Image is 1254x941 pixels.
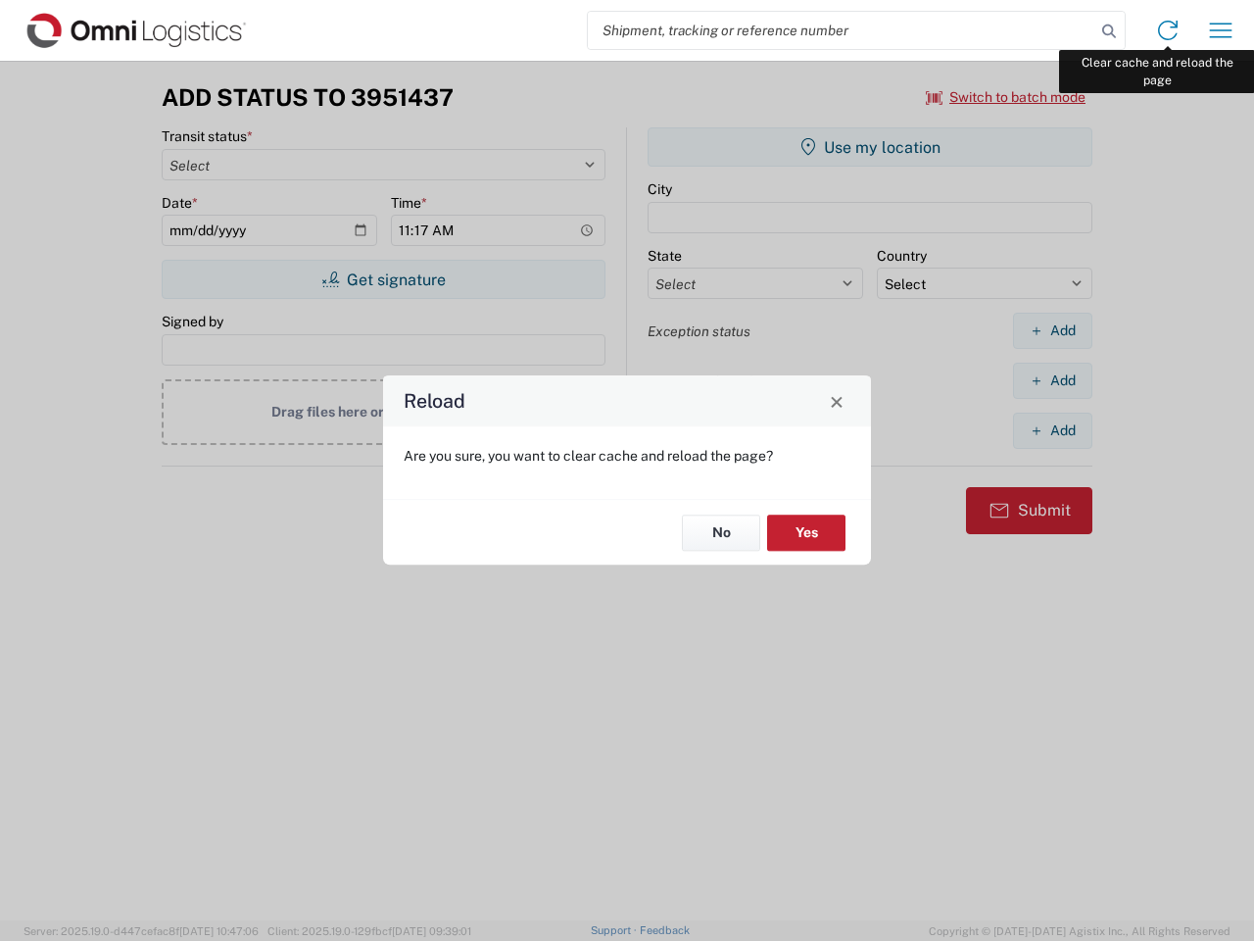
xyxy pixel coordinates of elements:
h4: Reload [404,387,465,416]
input: Shipment, tracking or reference number [588,12,1095,49]
p: Are you sure, you want to clear cache and reload the page? [404,447,850,465]
button: No [682,515,760,551]
button: Close [823,387,850,415]
button: Yes [767,515,845,551]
